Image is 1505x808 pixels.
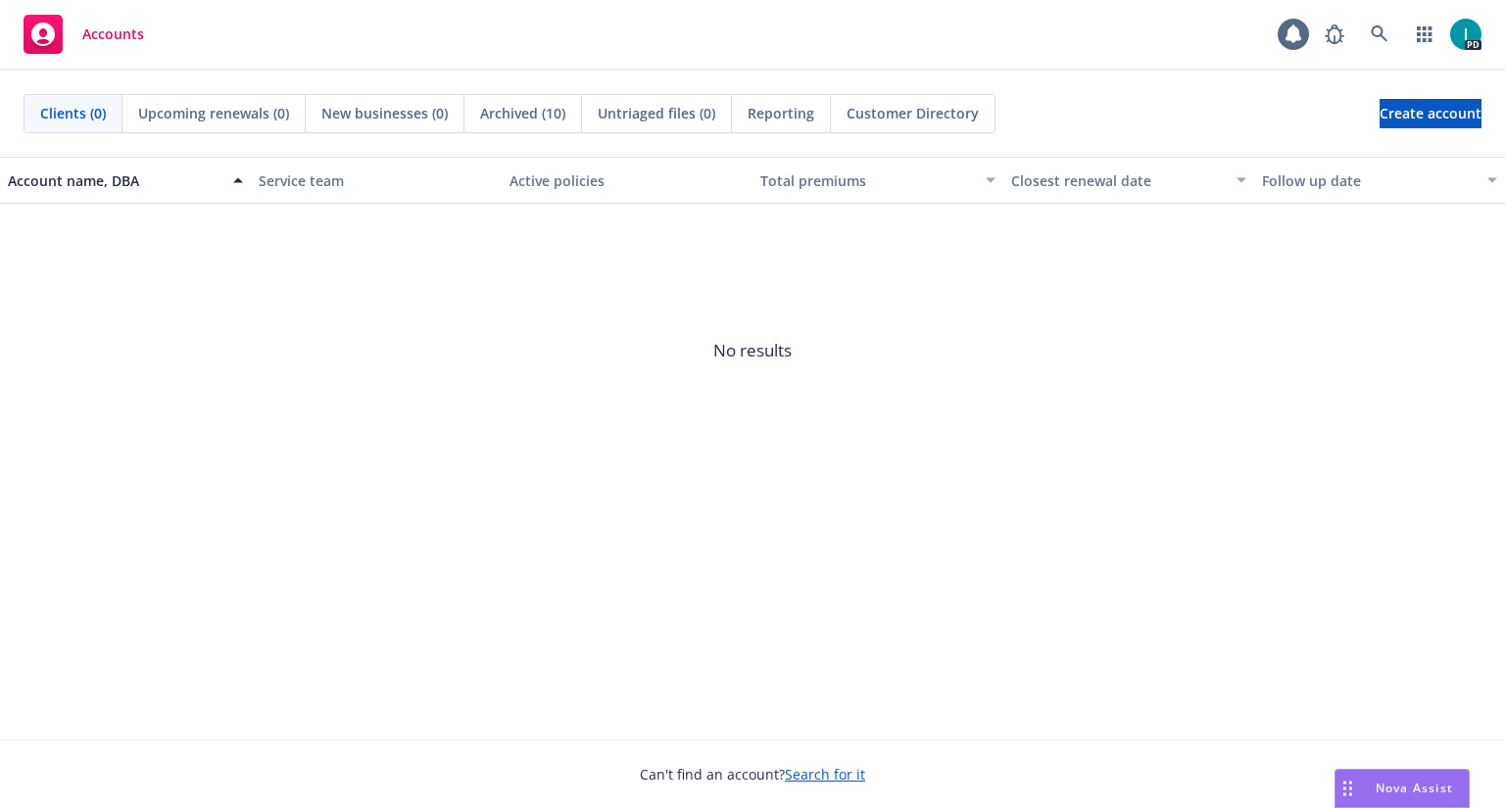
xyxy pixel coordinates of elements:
[640,764,865,784] span: Can't find an account?
[1011,170,1225,191] div: Closest renewal date
[16,7,152,62] a: Accounts
[847,103,979,123] span: Customer Directory
[502,157,752,204] button: Active policies
[259,170,494,191] div: Service team
[1262,170,1476,191] div: Follow up date
[1335,769,1470,808] button: Nova Assist
[1360,15,1399,54] a: Search
[1003,157,1254,204] button: Closest renewal date
[321,103,448,123] span: New businesses (0)
[1315,15,1354,54] a: Report a Bug
[1254,157,1505,204] button: Follow up date
[1405,15,1444,54] a: Switch app
[598,103,715,123] span: Untriaged files (0)
[251,157,502,204] button: Service team
[1376,780,1453,796] span: Nova Assist
[40,103,106,123] span: Clients (0)
[510,170,745,191] div: Active policies
[82,26,144,42] span: Accounts
[1380,95,1481,132] span: Create account
[1450,19,1481,50] img: photo
[1380,99,1481,128] a: Create account
[785,765,865,784] a: Search for it
[8,170,221,191] div: Account name, DBA
[1335,770,1360,807] div: Drag to move
[752,157,1003,204] button: Total premiums
[480,103,565,123] span: Archived (10)
[138,103,289,123] span: Upcoming renewals (0)
[748,103,814,123] span: Reporting
[760,170,974,191] div: Total premiums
